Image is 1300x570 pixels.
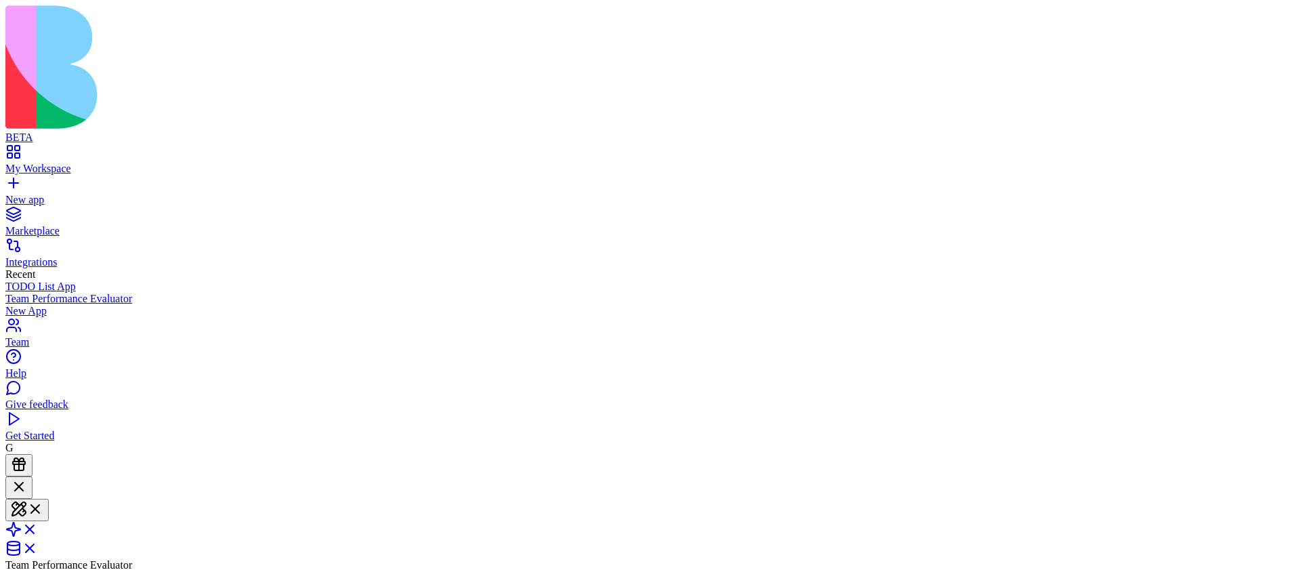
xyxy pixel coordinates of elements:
div: BETA [5,131,1295,144]
a: Integrations [5,244,1295,268]
div: Integrations [5,256,1295,268]
a: Give feedback [5,386,1295,411]
a: Get Started [5,418,1295,442]
div: My Workspace [5,163,1295,175]
div: Give feedback [5,399,1295,411]
a: Marketplace [5,213,1295,237]
span: Recent [5,268,35,280]
div: Marketplace [5,225,1295,237]
a: My Workspace [5,150,1295,175]
div: Get Started [5,430,1295,442]
a: BETA [5,119,1295,144]
a: Team [5,324,1295,348]
a: Team Performance Evaluator [5,293,1295,305]
a: New App [5,305,1295,317]
span: G [5,442,14,453]
img: logo [5,5,550,129]
div: New app [5,194,1295,206]
div: Team [5,336,1295,348]
a: TODO List App [5,281,1295,293]
a: Help [5,355,1295,380]
a: New app [5,182,1295,206]
div: Help [5,367,1295,380]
